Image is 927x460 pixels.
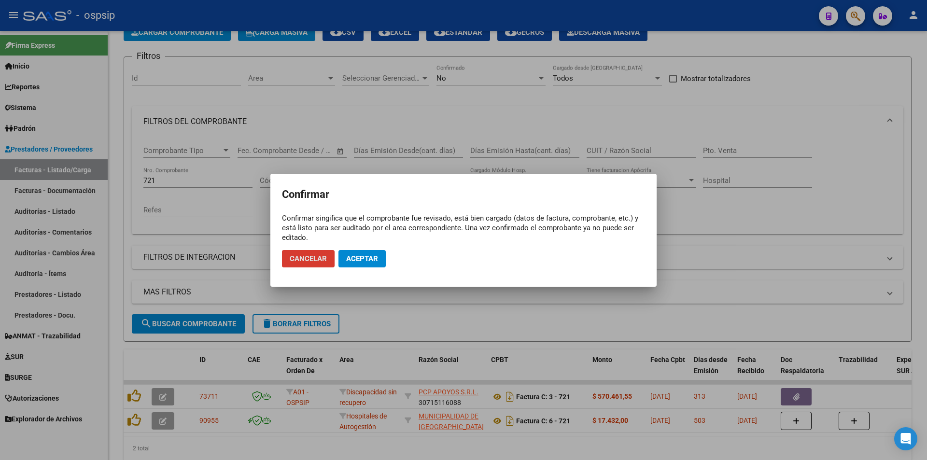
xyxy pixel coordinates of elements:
[894,427,917,450] div: Open Intercom Messenger
[282,185,645,204] h2: Confirmar
[290,254,327,263] span: Cancelar
[282,213,645,242] div: Confirmar singifica que el comprobante fue revisado, está bien cargado (datos de factura, comprob...
[338,250,386,267] button: Aceptar
[346,254,378,263] span: Aceptar
[282,250,335,267] button: Cancelar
